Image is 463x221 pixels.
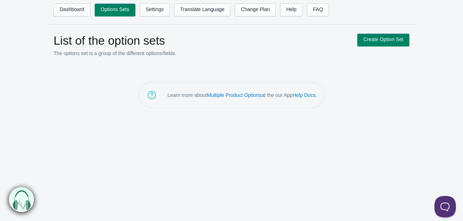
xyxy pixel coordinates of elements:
[168,92,317,99] p: Learn more about at the our App .
[54,50,350,57] p: The options set is a group of the different options/fields.
[280,4,303,16] a: Help
[140,4,170,16] a: Settings
[54,34,350,48] h1: List of the option sets
[174,4,230,16] a: Translate Language
[307,4,329,16] a: FAQ
[235,4,276,16] a: Change Plan
[434,196,456,217] iframe: Toggle Customer Support
[54,4,90,16] a: Dashboard
[293,92,316,98] a: Help Docs
[207,92,262,98] a: Multiple Product Options
[95,4,135,16] a: Options Sets
[357,34,409,46] a: Create Option Set
[9,187,34,212] img: bxm.png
